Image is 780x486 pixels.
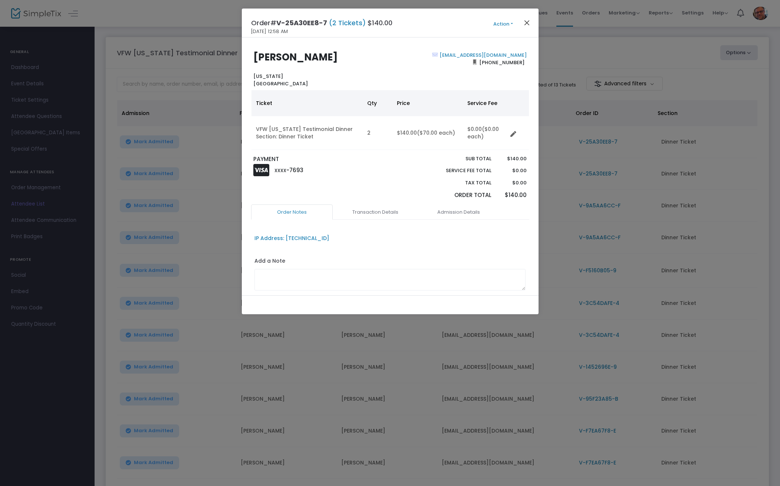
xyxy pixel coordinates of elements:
[251,116,363,150] td: VFW [US_STATE] Testimonial Dinner Section: Dinner Ticket
[522,18,531,27] button: Close
[363,90,392,116] th: Qty
[429,179,492,187] p: Tax Total
[251,28,288,35] span: [DATE] 12:58 AM
[254,234,329,242] div: IP Address: [TECHNICAL_ID]
[499,167,527,174] p: $0.00
[499,155,527,162] p: $140.00
[251,204,333,220] a: Order Notes
[463,90,507,116] th: Service Fee
[327,18,368,27] span: (2 Tickets)
[499,191,527,200] p: $140.00
[253,155,386,164] p: PAYMENT
[254,257,285,267] label: Add a Note
[274,167,286,174] span: XXXX
[429,191,492,200] p: Order Total
[251,90,363,116] th: Ticket
[392,90,463,116] th: Price
[335,204,416,220] a: Transaction Details
[467,125,499,140] span: ($0.00 each)
[499,179,527,187] p: $0.00
[481,20,526,28] button: Action
[438,52,527,59] a: [EMAIL_ADDRESS][DOMAIN_NAME]
[418,204,500,220] a: Admission Details
[429,155,492,162] p: Sub total
[253,50,338,64] b: [PERSON_NAME]
[251,90,529,150] div: Data table
[463,116,507,150] td: $0.00
[286,166,303,174] span: -7693
[477,56,527,68] span: [PHONE_NUMBER]
[276,18,327,27] span: V-25A30EE8-7
[392,116,463,150] td: $140.00
[253,73,308,87] b: [US_STATE] [GEOGRAPHIC_DATA]
[251,18,392,28] h4: Order# $140.00
[429,167,492,174] p: Service Fee Total
[363,116,392,150] td: 2
[417,129,455,137] span: ($70.00 each)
